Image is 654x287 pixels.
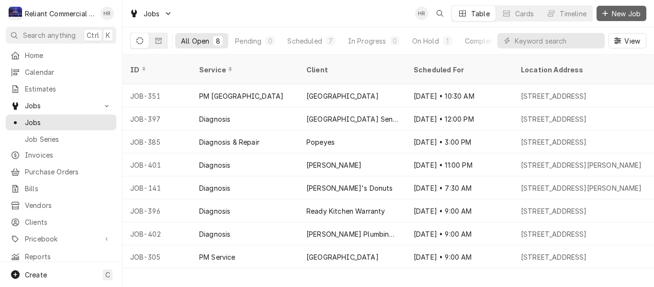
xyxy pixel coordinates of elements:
a: Reports [6,249,116,264]
div: Table [471,9,490,19]
button: Open search [432,6,448,21]
div: Service [199,65,289,75]
div: [STREET_ADDRESS] [521,91,587,101]
div: [STREET_ADDRESS] [521,206,587,216]
div: Client [306,65,396,75]
span: Jobs [25,101,97,111]
div: In Progress [348,36,386,46]
a: Job Series [6,131,116,147]
div: Ready Kitchen Warranty [306,206,385,216]
div: [STREET_ADDRESS] [521,229,587,239]
div: JOB-396 [123,199,192,222]
div: [GEOGRAPHIC_DATA] Senior Living [306,114,398,124]
span: Estimates [25,84,112,94]
span: Search anything [23,30,76,40]
div: 0 [392,36,398,46]
span: New Job [610,9,643,19]
span: Home [25,50,112,60]
a: Go to Pricebook [6,231,116,247]
a: Estimates [6,81,116,97]
a: Go to Jobs [125,6,176,22]
span: Reports [25,252,112,262]
span: Create [25,271,47,279]
div: Reliant Commercial Appliance Repair LLC's Avatar [9,7,22,20]
span: View [622,36,642,46]
a: Go to Jobs [6,98,116,114]
div: Popeyes [306,137,335,147]
div: [DATE] • 12:00 PM [406,107,513,130]
a: Clients [6,214,116,230]
div: [DATE] • 3:00 PM [406,130,513,153]
div: [PERSON_NAME] [306,160,361,170]
input: Keyword search [515,33,600,48]
span: Calendar [25,67,112,77]
span: Invoices [25,150,112,160]
div: Timeline [560,9,586,19]
span: Bills [25,184,112,194]
a: Purchase Orders [6,164,116,180]
span: Vendors [25,200,112,210]
a: Home [6,47,116,63]
div: [DATE] • 9:00 AM [406,222,513,245]
div: [STREET_ADDRESS] [521,252,587,262]
div: Scheduled For [414,65,504,75]
div: JOB-351 [123,84,192,107]
div: [STREET_ADDRESS] [521,137,587,147]
a: Invoices [6,147,116,163]
div: Heath Reed's Avatar [415,7,428,20]
div: JOB-305 [123,245,192,268]
div: [PERSON_NAME]'s Donuts [306,183,393,193]
div: Scheduled [287,36,322,46]
a: Bills [6,181,116,196]
div: JOB-141 [123,176,192,199]
div: 8 [215,36,221,46]
div: Diagnosis & Repair [199,137,259,147]
div: JOB-401 [123,153,192,176]
div: Diagnosis [199,183,230,193]
div: Reliant Commercial Appliance Repair LLC [25,9,95,19]
div: PM [GEOGRAPHIC_DATA] [199,91,283,101]
a: Calendar [6,64,116,80]
div: All Open [181,36,209,46]
span: Jobs [144,9,160,19]
div: [DATE] • 10:30 AM [406,84,513,107]
div: [STREET_ADDRESS][PERSON_NAME] [521,183,642,193]
span: Pricebook [25,234,97,244]
div: R [9,7,22,20]
div: [PERSON_NAME] Plumbing Heating and Air [306,229,398,239]
span: Jobs [25,117,112,127]
div: Pending [235,36,261,46]
span: Clients [25,217,112,227]
button: Search anythingCtrlK [6,27,116,44]
div: [DATE] • 11:00 PM [406,153,513,176]
div: Location Address [521,65,642,75]
div: [DATE] • 9:00 AM [406,199,513,222]
div: 7 [328,36,334,46]
div: Diagnosis [199,229,230,239]
div: [STREET_ADDRESS][PERSON_NAME] [521,160,642,170]
div: Diagnosis [199,206,230,216]
a: Vendors [6,197,116,213]
div: Diagnosis [199,160,230,170]
span: Job Series [25,134,112,144]
div: ID [130,65,182,75]
div: HR [415,7,428,20]
button: New Job [597,6,646,21]
a: Jobs [6,115,116,130]
span: Purchase Orders [25,167,112,177]
button: View [609,33,646,48]
div: Heath Reed's Avatar [101,7,114,20]
div: JOB-402 [123,222,192,245]
div: Diagnosis [199,114,230,124]
span: K [106,30,110,40]
div: [DATE] • 7:30 AM [406,176,513,199]
div: JOB-397 [123,107,192,130]
div: 0 [267,36,273,46]
div: [GEOGRAPHIC_DATA] [306,252,379,262]
div: Cards [515,9,534,19]
span: Ctrl [87,30,99,40]
div: [GEOGRAPHIC_DATA] [306,91,379,101]
div: On Hold [412,36,439,46]
div: Completed [465,36,501,46]
div: [DATE] • 9:00 AM [406,245,513,268]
